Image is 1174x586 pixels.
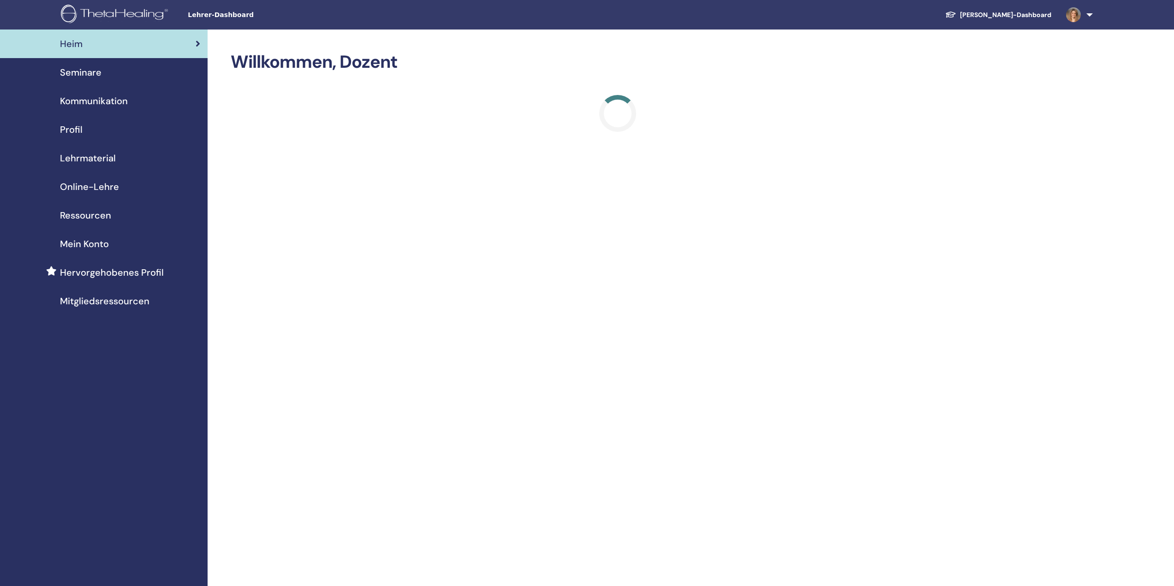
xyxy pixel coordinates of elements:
[231,52,1005,73] h2: Willkommen, Dozent
[60,237,109,251] span: Mein Konto
[1066,7,1081,22] img: default.jpg
[60,180,119,194] span: Online-Lehre
[60,294,149,308] span: Mitgliedsressourcen
[938,6,1059,24] a: [PERSON_NAME]-Dashboard
[60,123,83,136] span: Profil
[60,94,128,108] span: Kommunikation
[60,65,101,79] span: Seminare
[188,10,326,20] span: Lehrer-Dashboard
[61,5,171,25] img: logo.png
[945,11,956,18] img: graduation-cap-white.svg
[60,266,164,279] span: Hervorgehobenes Profil
[60,208,111,222] span: Ressourcen
[60,37,83,51] span: Heim
[60,151,116,165] span: Lehrmaterial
